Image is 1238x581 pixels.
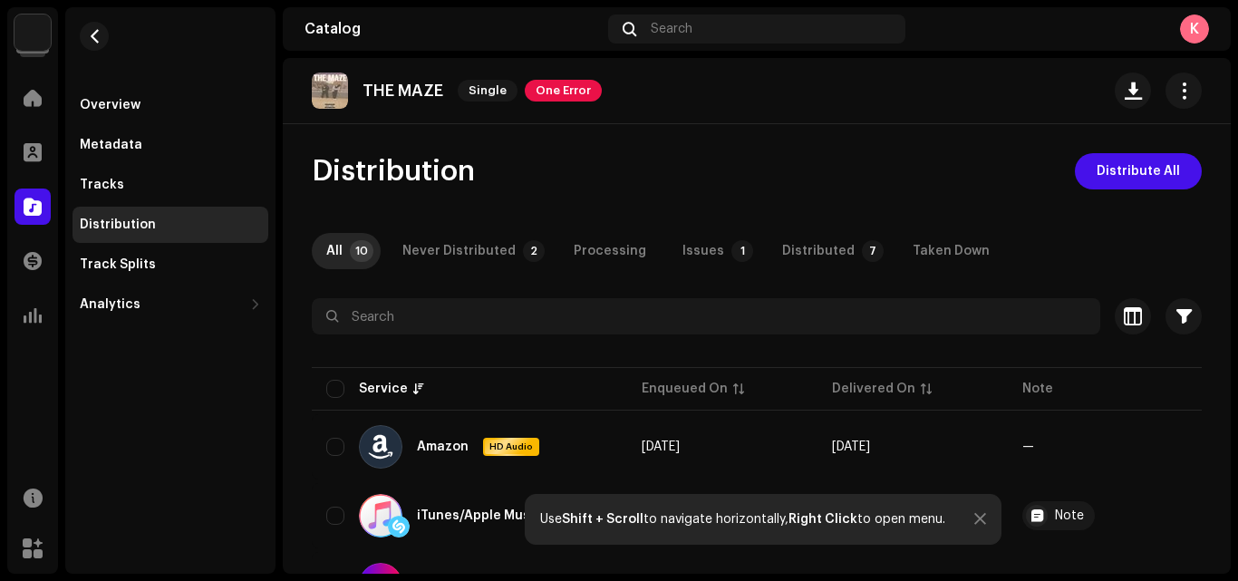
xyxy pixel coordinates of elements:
div: Catalog [305,22,601,36]
re-a-table-badge: — [1022,441,1034,453]
span: Distribute All [1097,153,1180,189]
re-m-nav-item: Tracks [73,167,268,203]
re-m-nav-item: Metadata [73,127,268,163]
p-badge: 7 [862,240,884,262]
div: Overview [80,98,140,112]
button: Distribute All [1075,153,1202,189]
div: Taken Down [913,233,990,269]
strong: Right Click [788,513,857,526]
div: Track Splits [80,257,156,272]
img: c5f1c6b5-ecd7-4492-a51f-b6a5a4e4aba8 [312,73,348,109]
div: Distribution [80,218,156,232]
div: Never Distributed [402,233,516,269]
div: Issues [682,233,724,269]
p-badge: 2 [523,240,545,262]
div: All [326,233,343,269]
span: HD Audio [485,441,537,453]
div: Amazon [417,441,469,453]
span: Oct 8, 2025 [832,441,870,453]
div: K [1180,15,1209,44]
p-badge: 10 [350,240,373,262]
div: Note [1055,509,1084,522]
span: Single [458,80,517,102]
span: One Error [525,80,602,102]
div: iTunes/Apple Music [417,509,542,522]
input: Search [312,298,1100,334]
strong: Shift + Scroll [562,513,643,526]
div: Use to navigate horizontally, to open menu. [540,512,945,527]
re-m-nav-item: Overview [73,87,268,123]
span: Oct 7, 2025 [642,441,680,453]
img: bb549e82-3f54-41b5-8d74-ce06bd45c366 [15,15,51,51]
div: Service [359,380,408,398]
span: Search [651,22,692,36]
div: Delivered On [832,380,915,398]
span: Distribution [312,153,475,189]
div: Enqueued On [642,380,728,398]
div: Analytics [80,297,140,312]
div: Metadata [80,138,142,152]
re-m-nav-item: Distribution [73,207,268,243]
div: Tracks [80,178,124,192]
p-badge: 1 [731,240,753,262]
div: Processing [574,233,646,269]
re-m-nav-dropdown: Analytics [73,286,268,323]
p: THE MAZE [363,82,443,101]
re-m-nav-item: Track Splits [73,247,268,283]
div: Distributed [782,233,855,269]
